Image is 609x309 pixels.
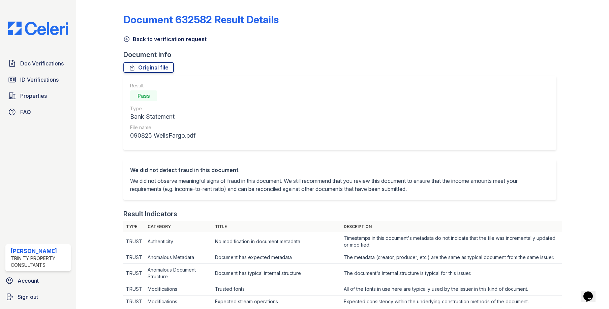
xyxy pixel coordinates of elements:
a: Sign out [3,290,73,304]
a: Account [3,274,73,287]
td: Authenticity [145,232,212,251]
td: Modifications [145,283,212,296]
div: Document info [123,50,561,59]
td: TRUST [123,283,145,296]
td: Document has typical internal structure [212,264,341,283]
a: Doc Verifications [5,57,71,70]
div: We did not detect fraud in this document. [130,166,549,174]
td: TRUST [123,264,145,283]
a: Back to verification request [123,35,207,43]
span: Properties [20,92,47,100]
td: No modification in document metadata [212,232,341,251]
a: ID Verifications [5,73,71,86]
td: The metadata (creator, producer, etc.) are the same as typical document from the same issuer. [341,251,562,264]
span: Sign out [18,293,38,301]
td: Anomalous Metadata [145,251,212,264]
td: Timestamps in this document's metadata do not indicate that the file was incrementally updated or... [341,232,562,251]
td: All of the fonts in use here are typically used by the issuer in this kind of document. [341,283,562,296]
td: TRUST [123,232,145,251]
a: FAQ [5,105,71,119]
td: Trusted fonts [212,283,341,296]
span: Account [18,277,39,285]
td: The document's internal structure is typical for this issuer. [341,264,562,283]
a: Properties [5,89,71,103]
th: Type [123,221,145,232]
td: Anomalous Document Structure [145,264,212,283]
td: Expected stream operations [212,296,341,308]
span: Doc Verifications [20,59,64,67]
a: Original file [123,62,174,73]
p: We did not observe meaningful signs of fraud in this document. We still recommend that you review... [130,177,549,193]
th: Description [341,221,562,232]
div: [PERSON_NAME] [11,247,68,255]
span: FAQ [20,108,31,116]
a: Document 632582 Result Details [123,13,279,26]
div: Result [130,82,195,89]
td: TRUST [123,296,145,308]
span: ID Verifications [20,76,59,84]
th: Category [145,221,212,232]
td: Expected consistency within the underlying construction methods of the document. [341,296,562,308]
img: CE_Logo_Blue-a8612792a0a2168367f1c8372b55b34899dd931a85d93a1a3d3e32e68fde9ad4.png [3,22,73,35]
div: Type [130,105,195,112]
td: Modifications [145,296,212,308]
iframe: chat widget [581,282,602,302]
div: 090825 WellsFargo.pdf [130,131,195,140]
div: Pass [130,90,157,101]
td: Document has expected metadata [212,251,341,264]
td: TRUST [123,251,145,264]
div: Result Indicators [123,209,177,219]
div: Bank Statement [130,112,195,121]
th: Title [212,221,341,232]
div: Trinity Property Consultants [11,255,68,269]
div: File name [130,124,195,131]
